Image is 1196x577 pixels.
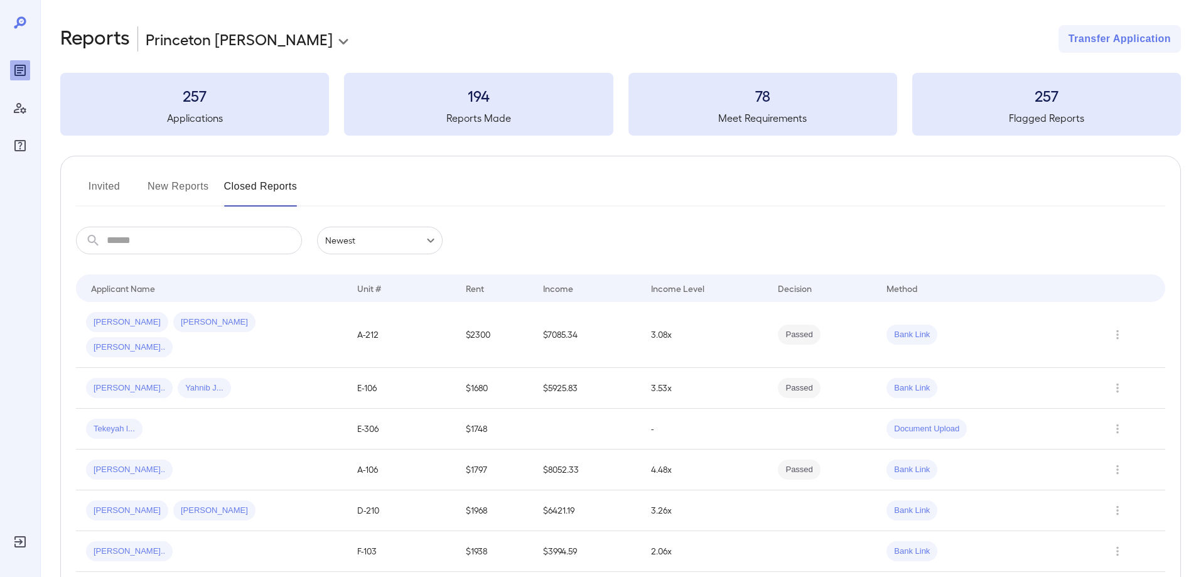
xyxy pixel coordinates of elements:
[456,409,533,450] td: $1748
[886,329,937,341] span: Bank Link
[912,111,1181,126] h5: Flagged Reports
[347,490,456,531] td: D-210
[86,382,173,394] span: [PERSON_NAME]..
[1107,378,1128,398] button: Row Actions
[357,281,381,296] div: Unit #
[344,85,613,105] h3: 194
[60,73,1181,136] summary: 257Applications194Reports Made78Meet Requirements257Flagged Reports
[86,546,173,558] span: [PERSON_NAME]..
[1107,500,1128,520] button: Row Actions
[146,29,333,49] p: Princeton [PERSON_NAME]
[10,136,30,156] div: FAQ
[148,176,209,207] button: New Reports
[778,281,812,296] div: Decision
[173,316,256,328] span: [PERSON_NAME]
[456,450,533,490] td: $1797
[641,450,768,490] td: 4.48x
[1107,541,1128,561] button: Row Actions
[641,490,768,531] td: 3.26x
[533,490,642,531] td: $6421.19
[533,368,642,409] td: $5925.83
[533,450,642,490] td: $8052.33
[778,464,820,476] span: Passed
[10,98,30,118] div: Manage Users
[86,464,173,476] span: [PERSON_NAME]..
[317,227,443,254] div: Newest
[173,505,256,517] span: [PERSON_NAME]
[86,316,168,328] span: [PERSON_NAME]
[886,546,937,558] span: Bank Link
[1107,460,1128,480] button: Row Actions
[466,281,486,296] div: Rent
[86,505,168,517] span: [PERSON_NAME]
[1107,325,1128,345] button: Row Actions
[1107,419,1128,439] button: Row Actions
[886,281,917,296] div: Method
[456,531,533,572] td: $1938
[224,176,298,207] button: Closed Reports
[178,382,230,394] span: Yahnib J...
[1059,25,1181,53] button: Transfer Application
[886,464,937,476] span: Bank Link
[641,368,768,409] td: 3.53x
[344,111,613,126] h5: Reports Made
[456,368,533,409] td: $1680
[10,532,30,552] div: Log Out
[543,281,573,296] div: Income
[10,60,30,80] div: Reports
[347,302,456,368] td: A-212
[886,505,937,517] span: Bank Link
[641,409,768,450] td: -
[628,111,897,126] h5: Meet Requirements
[60,25,130,53] h2: Reports
[628,85,897,105] h3: 78
[778,329,820,341] span: Passed
[886,382,937,394] span: Bank Link
[912,85,1181,105] h3: 257
[76,176,132,207] button: Invited
[86,423,143,435] span: Tekeyah l...
[60,85,329,105] h3: 257
[60,111,329,126] h5: Applications
[347,409,456,450] td: E-306
[533,302,642,368] td: $7085.34
[347,450,456,490] td: A-106
[886,423,967,435] span: Document Upload
[91,281,155,296] div: Applicant Name
[778,382,820,394] span: Passed
[533,531,642,572] td: $3994.59
[641,531,768,572] td: 2.06x
[347,368,456,409] td: E-106
[347,531,456,572] td: F-103
[456,490,533,531] td: $1968
[641,302,768,368] td: 3.08x
[651,281,704,296] div: Income Level
[456,302,533,368] td: $2300
[86,342,173,353] span: [PERSON_NAME]..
